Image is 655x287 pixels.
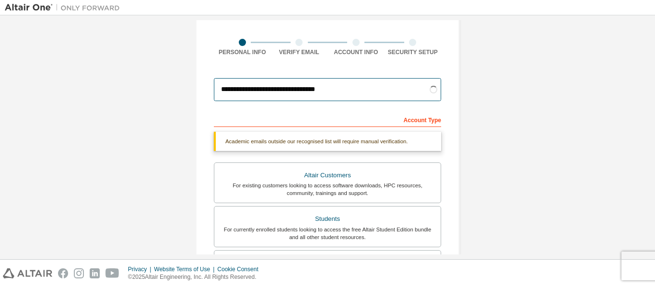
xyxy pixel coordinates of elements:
[90,268,100,278] img: linkedin.svg
[327,48,385,56] div: Account Info
[5,3,125,12] img: Altair One
[154,265,217,273] div: Website Terms of Use
[58,268,68,278] img: facebook.svg
[105,268,119,278] img: youtube.svg
[214,48,271,56] div: Personal Info
[74,268,84,278] img: instagram.svg
[217,265,264,273] div: Cookie Consent
[214,112,441,127] div: Account Type
[220,169,435,182] div: Altair Customers
[3,268,52,278] img: altair_logo.svg
[220,182,435,197] div: For existing customers looking to access software downloads, HPC resources, community, trainings ...
[214,132,441,151] div: Academic emails outside our recognised list will require manual verification.
[385,48,442,56] div: Security Setup
[220,212,435,226] div: Students
[220,226,435,241] div: For currently enrolled students looking to access the free Altair Student Edition bundle and all ...
[271,48,328,56] div: Verify Email
[128,265,154,273] div: Privacy
[128,273,264,281] p: © 2025 Altair Engineering, Inc. All Rights Reserved.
